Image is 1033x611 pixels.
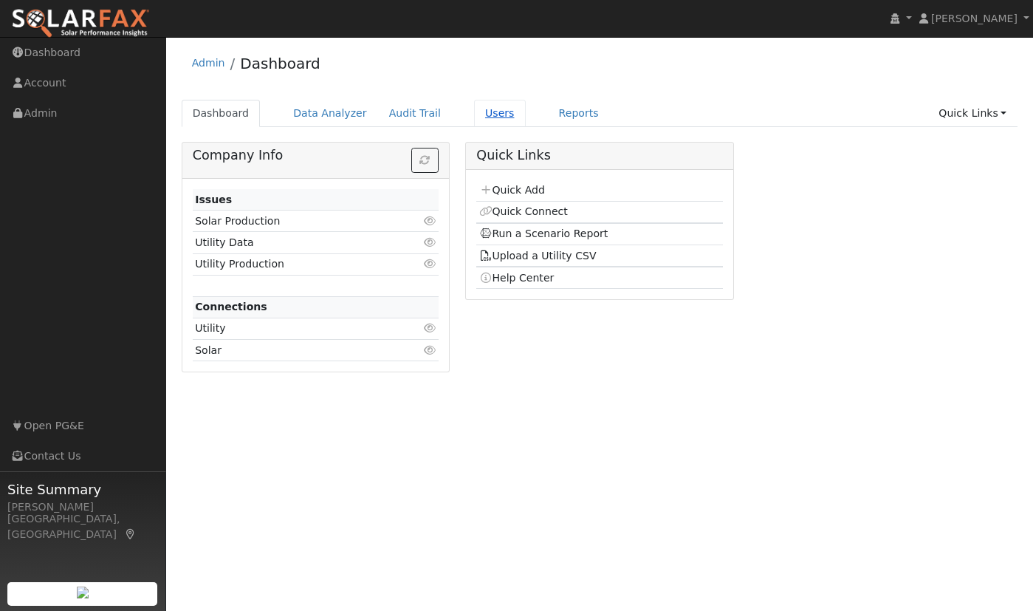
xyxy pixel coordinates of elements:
a: Reports [548,100,610,127]
i: Click to view [423,237,436,248]
a: Run a Scenario Report [479,228,608,239]
i: Click to view [423,345,436,355]
i: Click to view [423,216,436,226]
a: Admin [192,57,225,69]
a: Quick Add [479,184,545,196]
h5: Quick Links [476,148,722,163]
strong: Issues [195,194,232,205]
a: Quick Links [927,100,1017,127]
h5: Company Info [193,148,439,163]
span: [PERSON_NAME] [931,13,1017,24]
a: Quick Connect [479,205,568,217]
div: [GEOGRAPHIC_DATA], [GEOGRAPHIC_DATA] [7,511,158,542]
strong: Connections [195,301,267,313]
span: Site Summary [7,479,158,499]
i: Click to view [423,259,436,269]
img: retrieve [77,587,89,598]
div: [PERSON_NAME] [7,499,158,515]
a: Data Analyzer [282,100,378,127]
td: Solar Production [193,211,399,232]
td: Solar [193,340,399,361]
a: Users [474,100,526,127]
i: Click to view [423,323,436,333]
a: Dashboard [240,55,320,72]
td: Utility Production [193,253,399,275]
a: Upload a Utility CSV [479,250,597,262]
a: Audit Trail [378,100,452,127]
td: Utility [193,318,399,339]
a: Dashboard [182,100,261,127]
a: Help Center [479,272,555,284]
img: SolarFax [11,8,150,39]
td: Utility Data [193,232,399,253]
a: Map [124,528,137,540]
